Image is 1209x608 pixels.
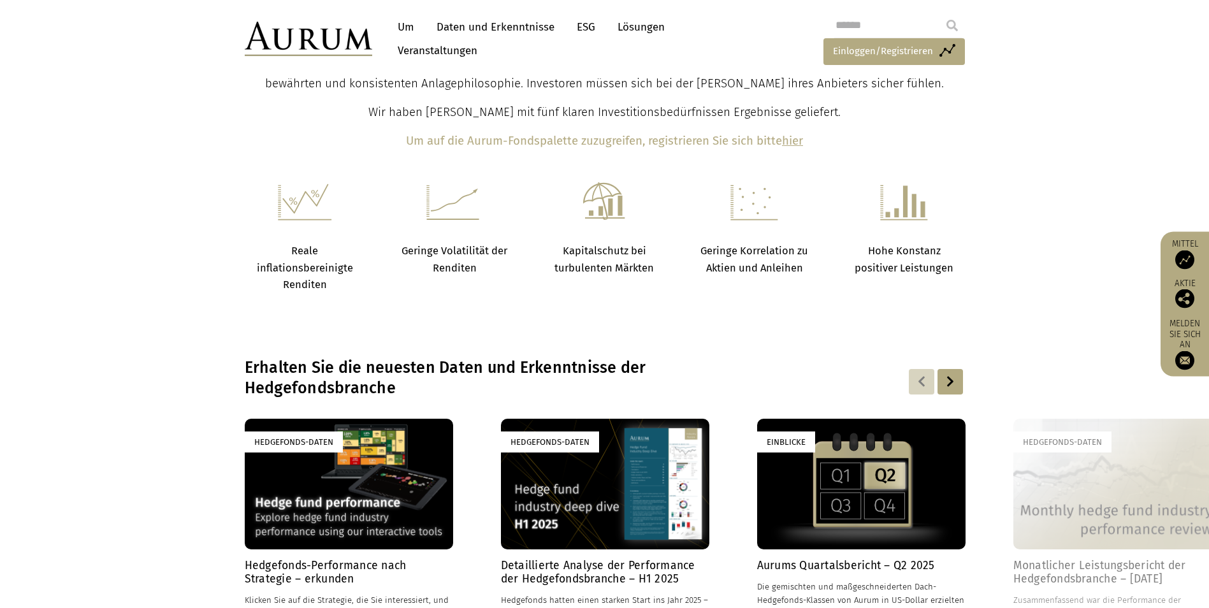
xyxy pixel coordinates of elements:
[833,45,933,57] font: Einloggen/Registrieren
[1013,559,1186,586] font: Monatlicher Leistungsbericht der Hedgefondsbranche – [DATE]
[368,105,841,119] font: Wir haben [PERSON_NAME] mit fünf klaren Investitionsbedürfnissen Ergebnisse geliefert.
[611,15,671,39] a: Lösungen
[570,15,602,39] a: ESG
[245,359,646,398] font: Erhalten Sie die neuesten Daten und Erkenntnisse der Hedgefondsbranche
[510,437,590,447] font: Hedgefonds-Daten
[501,559,695,586] font: Detaillierte Analyse der Performance der Hedgefondsbranche – H1 2025
[1175,351,1194,370] img: Melden Sie sich für unseren Newsletter an
[264,57,945,90] font: Aurum bietet einen zuverlässigen und wiederholbaren Due-Diligence-Prozess für Investitionen und o...
[430,15,561,39] a: Daten und Erkenntnisse
[402,245,507,273] font: Geringe Volatilität der Renditen
[1167,318,1203,370] a: Melden Sie sich an
[1172,238,1198,249] font: Mittel
[767,437,806,447] font: Einblicke
[939,13,965,38] input: Submit
[1175,289,1194,308] img: Teilen Sie diesen Beitrag
[554,245,654,273] font: Kapitalschutz bei turbulenten Märkten
[257,245,353,291] font: Reale inflationsbereinigte Renditen
[855,245,953,273] font: Hohe Konstanz positiver Leistungen
[391,39,477,62] a: Veranstaltungen
[1175,250,1194,270] img: Zugang zu Mitteln
[406,134,782,148] font: Um auf die Aurum-Fondspalette zuzugreifen, registrieren Sie sich bitte
[1169,318,1201,350] font: Melden Sie sich an
[1167,238,1203,270] a: Mittel
[437,20,554,34] font: Daten und Erkenntnisse
[823,38,965,65] a: Einloggen/Registrieren
[782,134,803,148] a: hier
[1175,278,1196,289] font: Aktie
[245,22,372,56] img: Aurum
[245,559,407,586] font: Hedgefonds-Performance nach Strategie – erkunden
[577,20,595,34] font: ESG
[398,44,477,57] font: Veranstaltungen
[757,559,935,572] font: Aurums Quartalsbericht – Q2 2025
[391,15,421,39] a: Um
[398,20,414,34] font: Um
[1023,437,1102,447] font: Hedgefonds-Daten
[618,20,665,34] font: Lösungen
[254,437,333,447] font: Hedgefonds-Daten
[700,245,808,273] font: Geringe Korrelation zu Aktien und Anleihen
